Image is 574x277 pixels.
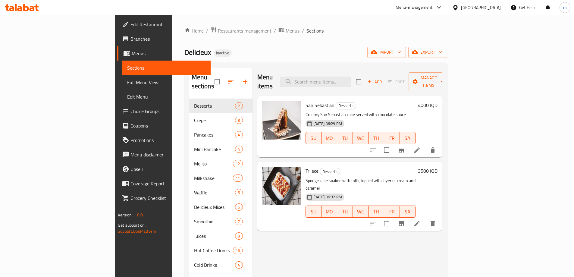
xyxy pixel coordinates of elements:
button: MO [322,132,337,144]
span: Coupons [130,122,206,129]
span: SA [402,134,413,143]
span: 2 [235,103,242,109]
span: Delicieux Mixes [194,203,235,211]
span: m [563,4,567,11]
span: 5 [235,190,242,196]
div: Inactive [214,49,232,57]
div: items [235,203,243,211]
div: Pancakes4 [189,127,252,142]
li: / [274,27,276,34]
span: Grocery Checklist [130,194,206,202]
div: items [235,131,243,138]
a: Support.OpsPlatform [118,227,156,235]
span: [DATE] 06:32 PM [311,194,344,200]
span: Sections [127,64,206,71]
div: Desserts [320,168,340,175]
span: Select section [352,75,365,88]
div: [GEOGRAPHIC_DATA] [461,4,501,11]
span: Delicieux [184,46,211,59]
span: Juices [194,232,235,240]
nav: breadcrumb [184,27,447,35]
span: Waffle [194,189,235,196]
button: export [408,47,447,58]
div: Smoothie7 [189,214,252,229]
span: 4 [235,262,242,268]
p: Sponge cake soaked with milk, topped with layer of cream and caramel [306,177,416,192]
div: Crepe8 [189,113,252,127]
span: 11 [233,175,242,181]
button: TH [369,206,384,218]
a: Sections [122,61,211,75]
div: Juices8 [189,229,252,243]
span: 7 [235,219,242,225]
span: WE [355,207,366,216]
div: items [235,102,243,109]
a: Edit Restaurant [117,17,211,32]
span: Edit Menu [127,93,206,100]
span: Trilece [306,166,318,175]
button: SA [400,132,416,144]
span: 1.0.0 [133,211,143,219]
span: 8 [235,233,242,239]
img: San Sebastian [262,101,301,140]
span: Add item [365,77,384,87]
button: FR [384,206,400,218]
span: Add [366,78,383,85]
a: Branches [117,32,211,46]
div: Hot Coffee Drinks [194,247,233,254]
div: Cold Drinks4 [189,258,252,272]
span: TU [340,207,350,216]
span: Sort sections [224,74,238,89]
a: Edit Menu [122,90,211,104]
a: Restaurants management [211,27,271,35]
div: items [235,117,243,124]
span: Select to update [380,144,393,156]
img: Trilece [262,167,301,205]
span: SA [402,207,413,216]
div: Mojito [194,160,233,167]
span: FR [387,207,397,216]
input: search [280,77,351,87]
div: Smoothie [194,218,235,225]
span: WE [355,134,366,143]
span: 4 [235,132,242,138]
span: Menu disclaimer [130,151,206,158]
button: MO [322,206,337,218]
span: Select to update [380,217,393,230]
div: Desserts2 [189,99,252,113]
div: Delicieux Mixes6 [189,200,252,214]
button: Manage items [409,72,449,91]
span: Menus [286,27,300,34]
span: San Sebastian [306,101,334,110]
span: [DATE] 06:29 PM [311,121,344,127]
div: Cold Drinks [194,261,235,269]
button: TU [337,206,353,218]
span: 4 [235,146,242,152]
button: TH [369,132,384,144]
span: SU [308,134,319,143]
a: Menu disclaimer [117,147,211,162]
span: Get support on: [118,221,146,229]
a: Coverage Report [117,176,211,191]
span: 8 [235,118,242,123]
div: items [235,189,243,196]
button: SU [306,132,322,144]
span: Restaurants management [218,27,271,34]
span: Menus [132,50,206,57]
span: Upsell [130,165,206,173]
div: Menu-management [396,4,433,11]
span: import [372,49,401,56]
div: Desserts [336,102,356,109]
a: Full Menu View [122,75,211,90]
div: items [233,247,243,254]
span: Promotions [130,137,206,144]
p: Creamy San Sebastian cake served with chocolate sauce [306,111,416,118]
a: Upsell [117,162,211,176]
h2: Menu items [257,73,273,91]
div: items [235,146,243,153]
span: 6 [235,204,242,210]
a: Menus [278,27,300,35]
div: Waffle5 [189,185,252,200]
